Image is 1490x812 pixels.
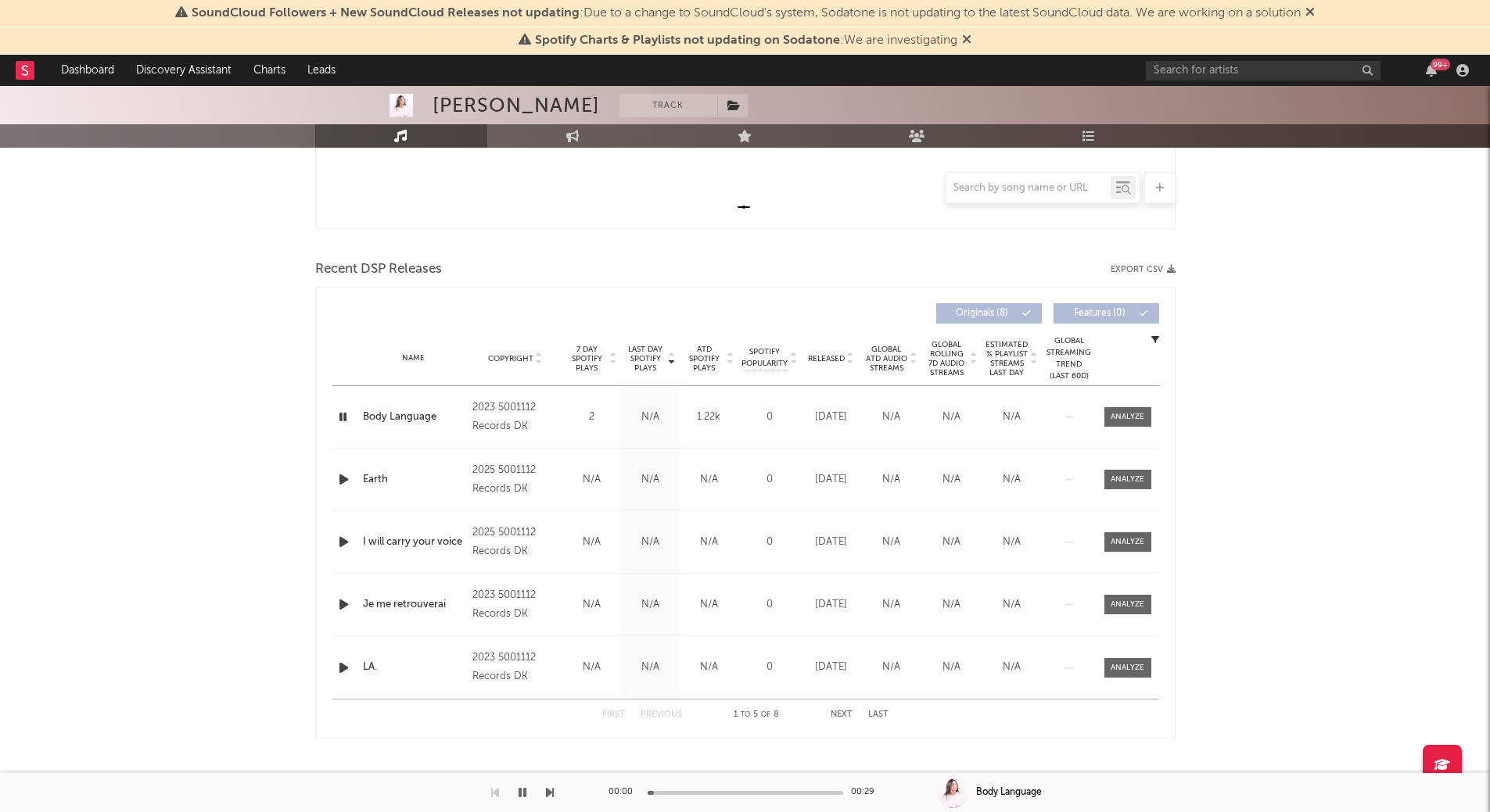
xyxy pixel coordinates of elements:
div: N/A [986,472,1038,488]
div: N/A [566,597,617,613]
div: 1 5 8 [713,706,799,724]
span: Spotify Charts & Playlists not updating on Sodatone [535,34,840,47]
div: N/A [925,472,978,488]
div: N/A [566,535,617,550]
div: 2023 5001112 Records DK [472,586,558,624]
div: 00:00 [609,783,640,802]
div: [DATE] [805,472,857,488]
div: [PERSON_NAME] [433,94,600,117]
div: N/A [684,535,734,550]
span: Released [808,354,845,363]
div: 00:29 [851,783,882,802]
div: 2 [566,410,617,425]
span: ATD Spotify Plays [684,345,725,373]
button: Last [868,710,889,719]
span: Dismiss [962,34,971,47]
button: Export CSV [1111,265,1176,274]
div: [DATE] [805,410,857,425]
div: N/A [865,472,917,488]
div: N/A [625,410,676,425]
div: N/A [566,660,617,675]
div: N/A [625,535,676,550]
a: I will carry your voice [363,535,465,550]
a: Dashboard [50,55,125,86]
div: Global Streaming Trend (Last 60D) [1046,335,1093,382]
span: Originals ( 8 ) [946,309,1018,318]
button: Features(0) [1054,303,1159,324]
span: SoundCloud Followers + New SoundCloud Releases not updating [192,7,580,20]
span: Global ATD Audio Streams [865,345,908,373]
div: N/A [986,660,1038,675]
a: Discovery Assistant [125,55,242,86]
div: [DATE] [805,535,857,550]
span: Features ( 0 ) [1064,309,1136,318]
a: Body Language [363,410,465,425]
div: N/A [625,472,676,488]
input: Search for artists [1146,61,1380,80]
div: N/A [986,535,1038,550]
div: N/A [684,597,734,613]
div: N/A [925,660,978,675]
div: 1.22k [684,410,734,425]
div: 2025 5001112 Records DK [472,461,558,499]
div: N/A [925,535,978,550]
div: 2023 5001112 Records DK [472,649,558,686]
div: Body Language [976,785,1042,799]
span: 7 Day Spotify Plays [566,345,608,373]
button: Previous [641,710,682,719]
div: N/A [925,597,978,613]
input: Search by song name or URL [946,182,1111,195]
div: 2023 5001112 Records DK [472,399,558,436]
div: 0 [742,660,797,675]
a: LA. [363,660,465,675]
div: N/A [865,535,917,550]
div: 0 [742,410,797,425]
div: Name [363,352,465,364]
div: N/A [625,660,676,675]
a: Leads [296,55,346,86]
button: Originals(8) [936,303,1042,324]
span: Recent DSP Releases [315,260,442,279]
div: 2025 5001112 Records DK [472,524,558,561]
div: 99 + [1431,59,1450,70]
span: to [741,711,750,718]
div: N/A [625,597,676,613]
div: N/A [986,410,1038,425]
div: 0 [742,472,797,488]
span: Dismiss [1305,7,1315,20]
button: First [602,710,625,719]
div: N/A [865,597,917,613]
div: [DATE] [805,597,857,613]
button: 99+ [1426,64,1437,77]
div: N/A [865,660,917,675]
a: Charts [242,55,296,86]
div: [DATE] [805,660,857,675]
div: N/A [684,660,734,675]
div: N/A [925,410,978,425]
a: Earth [363,472,465,488]
button: Next [831,710,853,719]
div: N/A [865,410,917,425]
span: : We are investigating [535,34,957,47]
span: Estimated % Playlist Streams Last Day [986,340,1029,377]
button: Track [619,94,717,117]
span: Spotify Popularity [741,346,788,370]
div: 0 [742,535,797,550]
a: Je me retrouverai [363,597,465,613]
div: N/A [566,472,617,488]
span: Copyright [488,354,533,363]
div: N/A [684,472,734,488]
span: Last Day Spotify Plays [625,345,666,373]
span: Global Rolling 7D Audio Streams [925,340,968,377]
span: : Due to a change to SoundCloud's system, Sodatone is not updating to the latest SoundCloud data.... [192,7,1301,20]
span: of [761,711,770,718]
div: N/A [986,597,1038,613]
div: 0 [742,597,797,613]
